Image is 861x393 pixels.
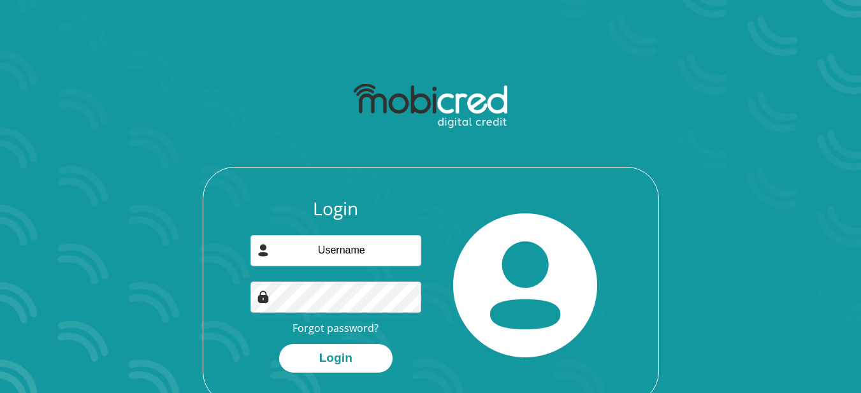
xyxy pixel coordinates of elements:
[250,235,421,266] input: Username
[279,344,393,373] button: Login
[250,198,421,220] h3: Login
[293,321,379,335] a: Forgot password?
[354,84,507,129] img: mobicred logo
[257,290,270,303] img: Image
[257,244,270,257] img: user-icon image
